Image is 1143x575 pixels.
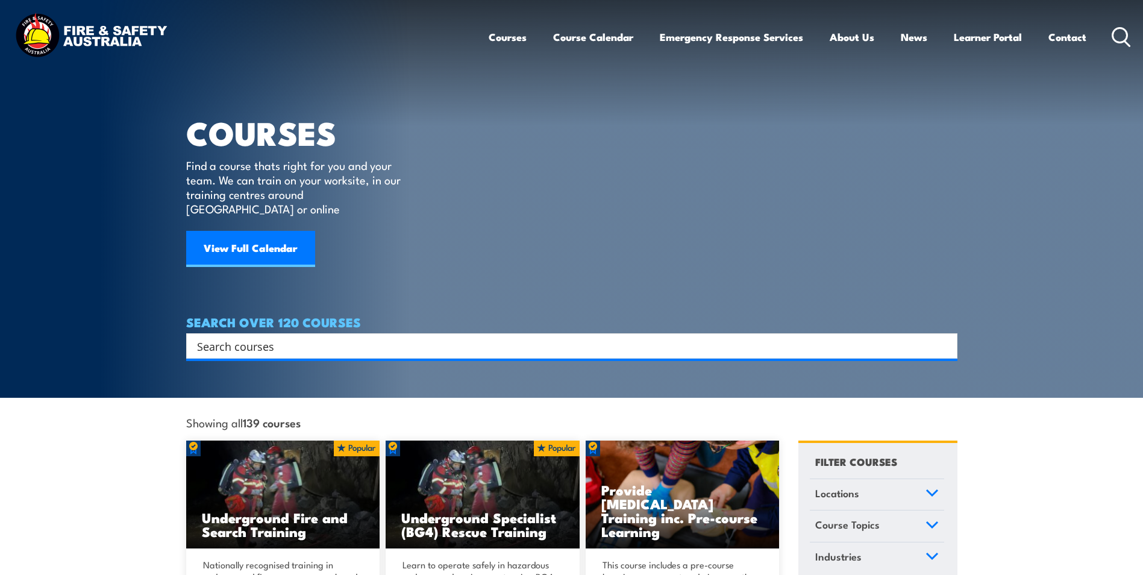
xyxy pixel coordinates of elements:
[553,21,633,53] a: Course Calendar
[186,158,406,216] p: Find a course thats right for you and your team. We can train on your worksite, in our training c...
[810,542,944,574] a: Industries
[489,21,527,53] a: Courses
[936,338,953,354] button: Search magnifier button
[901,21,927,53] a: News
[243,414,301,430] strong: 139 courses
[830,21,874,53] a: About Us
[199,338,933,354] form: Search form
[186,315,957,328] h4: SEARCH OVER 120 COURSES
[810,511,944,542] a: Course Topics
[386,441,580,549] a: Underground Specialist (BG4) Rescue Training
[815,485,859,501] span: Locations
[586,441,780,549] img: Low Voltage Rescue and Provide CPR
[810,479,944,511] a: Locations
[186,441,380,549] a: Underground Fire and Search Training
[186,441,380,549] img: Underground mine rescue
[815,517,880,533] span: Course Topics
[601,483,764,538] h3: Provide [MEDICAL_DATA] Training inc. Pre-course Learning
[1048,21,1086,53] a: Contact
[197,337,931,355] input: Search input
[586,441,780,549] a: Provide [MEDICAL_DATA] Training inc. Pre-course Learning
[660,21,803,53] a: Emergency Response Services
[202,511,365,538] h3: Underground Fire and Search Training
[815,548,862,565] span: Industries
[386,441,580,549] img: Underground mine rescue
[815,453,897,470] h4: FILTER COURSES
[186,118,418,146] h1: COURSES
[186,416,301,429] span: Showing all
[401,511,564,538] h3: Underground Specialist (BG4) Rescue Training
[954,21,1022,53] a: Learner Portal
[186,231,315,267] a: View Full Calendar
